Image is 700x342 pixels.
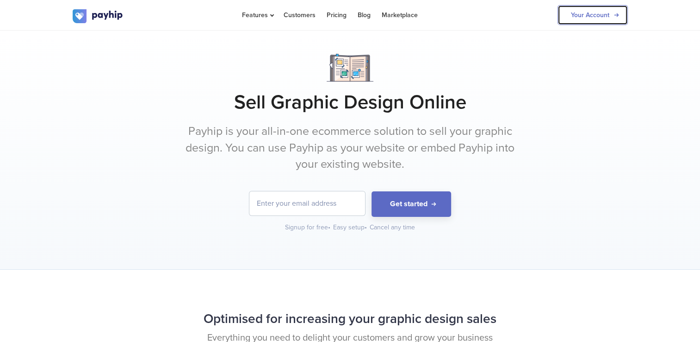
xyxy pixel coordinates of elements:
[372,191,451,217] button: Get started
[558,5,628,25] a: Your Account
[73,91,628,114] h1: Sell Graphic Design Online
[73,307,628,331] h2: Optimised for increasing your graphic design sales
[249,191,365,215] input: Enter your email address
[365,223,367,231] span: •
[327,54,373,82] img: Notebook.png
[177,123,524,173] p: Payhip is your all-in-one ecommerce solution to sell your graphic design. You can use Payhip as y...
[328,223,330,231] span: •
[333,223,368,232] div: Easy setup
[285,223,331,232] div: Signup for free
[370,223,415,232] div: Cancel any time
[73,9,124,23] img: logo.svg
[242,11,273,19] span: Features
